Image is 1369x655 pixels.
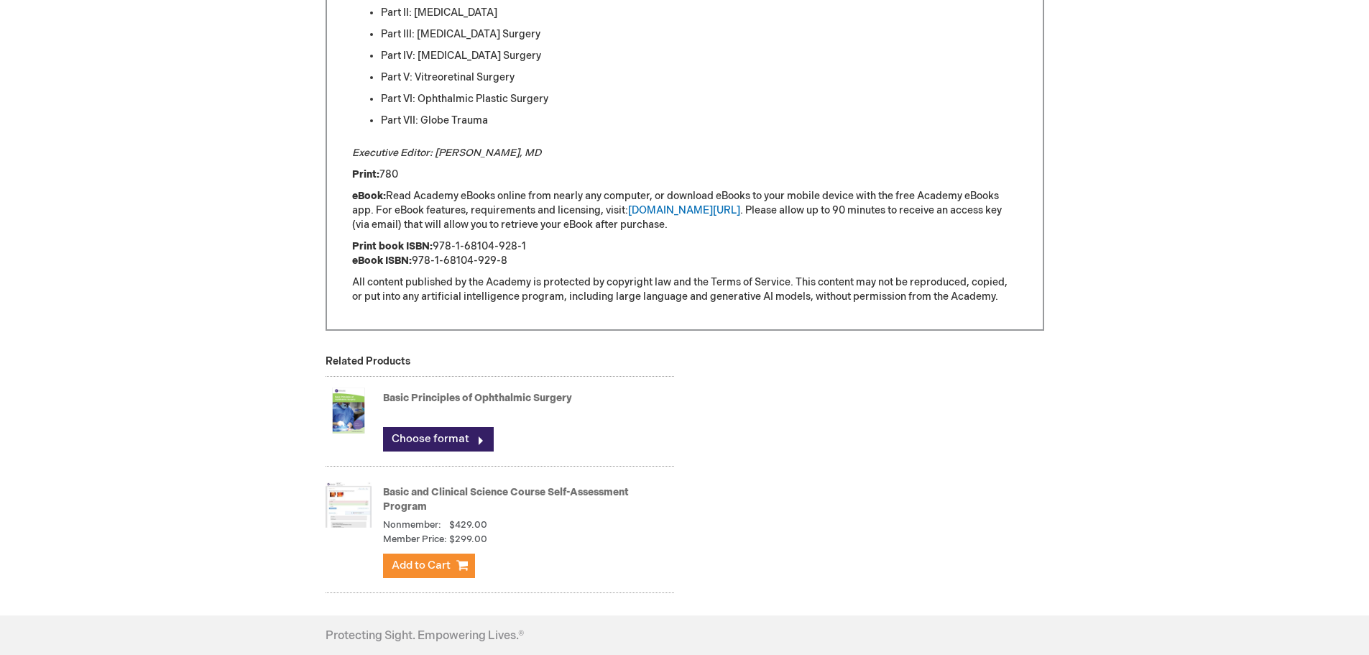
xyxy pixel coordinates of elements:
[381,70,1018,85] li: Part V: Vitreoretinal Surgery
[381,27,1018,42] li: Part III: [MEDICAL_DATA] Surgery
[383,486,629,513] a: Basic and Clinical Science Course Self-Assessment Program
[383,518,441,532] strong: Nonmember:
[381,6,1018,20] li: Part II: [MEDICAL_DATA]
[392,559,451,572] span: Add to Cart
[381,92,1018,106] li: Part VI: Ophthalmic Plastic Surgery
[326,382,372,439] img: Basic Principles of Ophthalmic Surgery
[352,255,412,267] strong: eBook ISBN:
[383,533,447,546] strong: Member Price:
[381,49,1018,63] li: Part IV: [MEDICAL_DATA] Surgery
[628,204,740,216] a: [DOMAIN_NAME][URL]
[352,190,386,202] strong: eBook:
[381,114,1018,128] li: Part VII: Globe Trauma
[449,533,487,546] span: $299.00
[449,519,487,531] span: $429.00
[383,392,572,404] a: Basic Principles of Ophthalmic Surgery
[352,168,379,180] strong: Print:
[383,554,475,578] button: Add to Cart
[352,147,541,159] em: Executive Editor: [PERSON_NAME], MD
[352,240,433,252] strong: Print book ISBN:
[352,239,1018,268] p: 978-1-68104-928-1 978-1-68104-929-8
[326,476,372,533] img: Basic and Clinical Science Course Self-Assessment Program
[383,427,494,452] a: Choose format
[326,630,524,643] h4: Protecting Sight. Empowering Lives.®
[352,168,1018,182] p: 780
[352,275,1018,304] p: All content published by the Academy is protected by copyright law and the Terms of Service. This...
[352,189,1018,232] p: Read Academy eBooks online from nearly any computer, or download eBooks to your mobile device wit...
[326,355,410,367] strong: Related Products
